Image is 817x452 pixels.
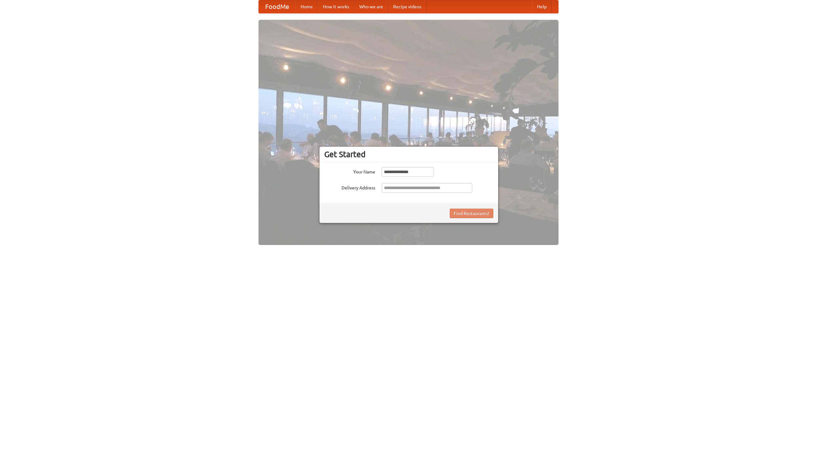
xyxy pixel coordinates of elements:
button: Find Restaurants! [450,209,493,218]
label: Your Name [324,167,375,175]
a: Home [296,0,318,13]
h3: Get Started [324,149,493,159]
a: Recipe videos [388,0,426,13]
label: Delivery Address [324,183,375,191]
a: Who we are [354,0,388,13]
a: How it works [318,0,354,13]
a: FoodMe [259,0,296,13]
a: Help [532,0,552,13]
